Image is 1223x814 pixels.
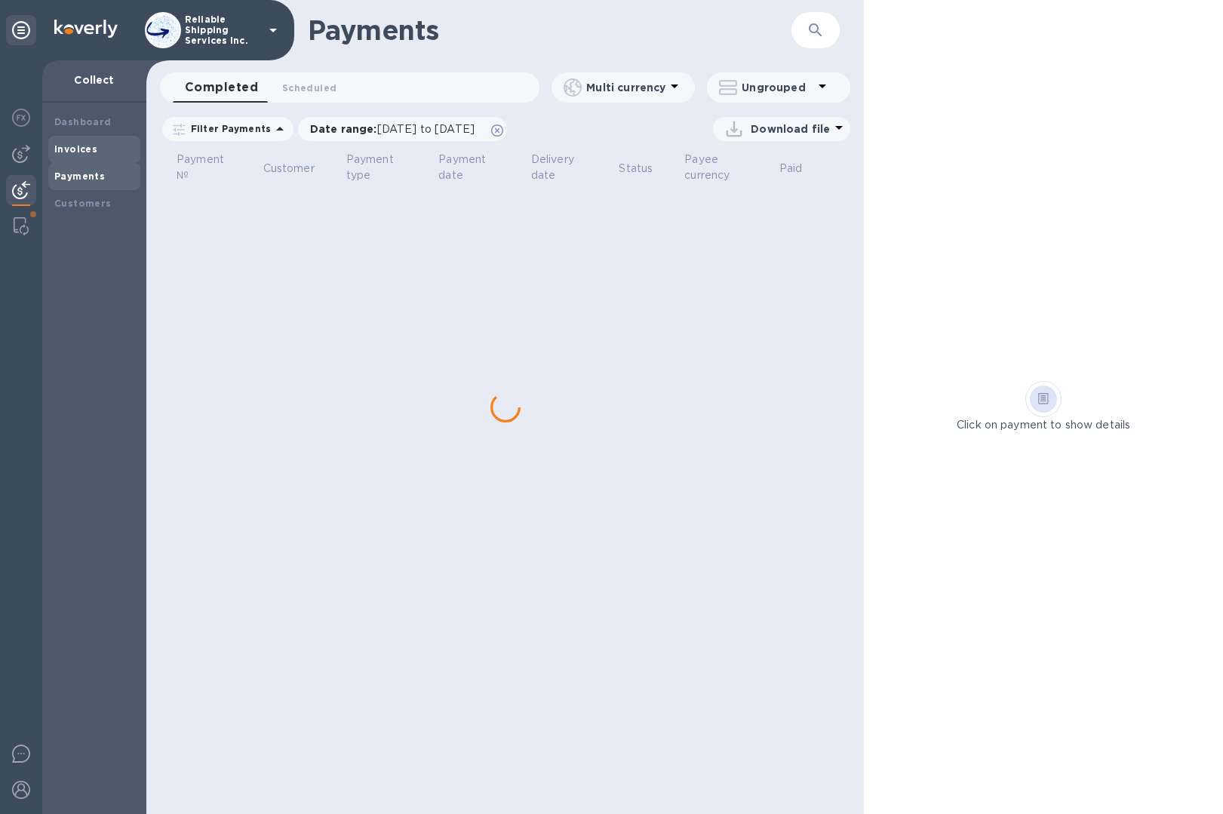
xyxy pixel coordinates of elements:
[185,14,260,46] p: Reliable Shipping Services Inc.
[531,152,588,183] p: Delivery date
[438,152,499,183] p: Payment date
[54,170,105,182] b: Payments
[177,152,251,183] span: Payment №
[531,152,607,183] span: Delivery date
[751,121,830,137] p: Download file
[185,122,271,135] p: Filter Payments
[684,152,748,183] p: Payee currency
[684,152,767,183] span: Payee currency
[177,152,232,183] p: Payment №
[346,152,407,183] p: Payment type
[308,14,733,46] h1: Payments
[377,123,475,135] span: [DATE] to [DATE]
[346,152,427,183] span: Payment type
[779,161,822,177] span: Paid
[54,20,118,38] img: Logo
[282,80,336,96] span: Scheduled
[263,161,334,177] span: Customer
[742,80,813,95] p: Ungrouped
[54,116,112,127] b: Dashboard
[185,77,258,98] span: Completed
[263,161,315,177] p: Customer
[54,72,134,88] p: Collect
[957,417,1130,433] p: Click on payment to show details
[310,121,482,137] p: Date range :
[54,143,97,155] b: Invoices
[12,109,30,127] img: Foreign exchange
[54,198,112,209] b: Customers
[586,80,665,95] p: Multi currency
[779,161,803,177] p: Paid
[619,161,672,177] span: Status
[298,117,507,141] div: Date range:[DATE] to [DATE]
[438,152,519,183] span: Payment date
[619,161,653,177] p: Status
